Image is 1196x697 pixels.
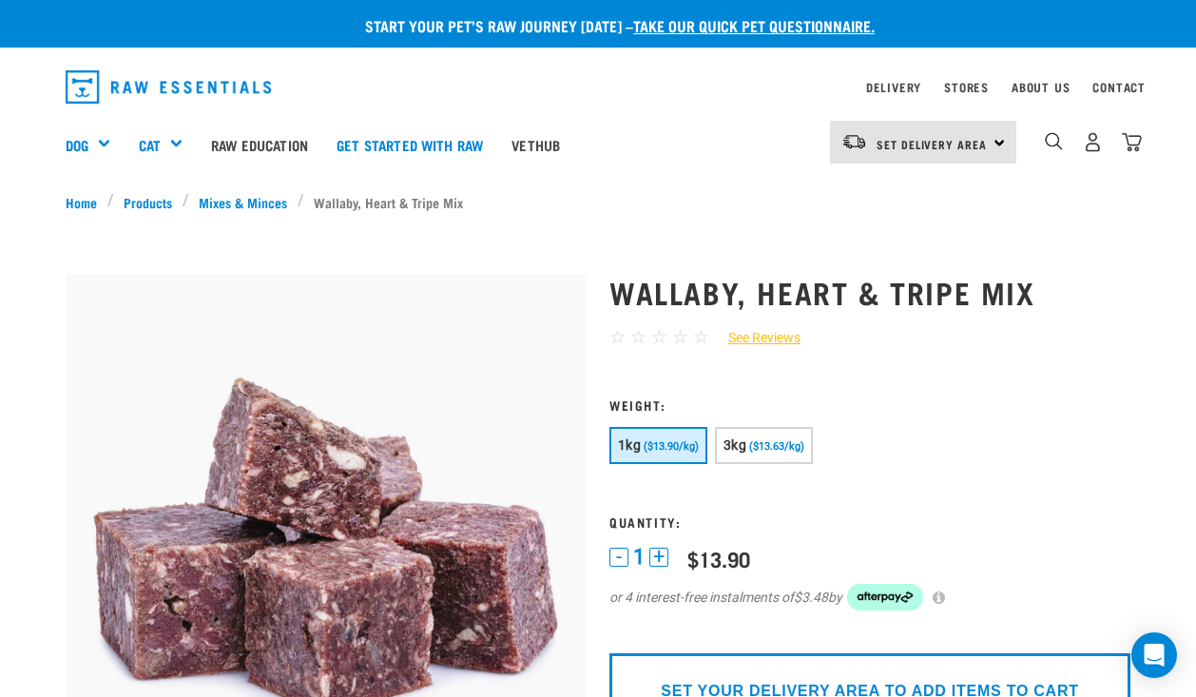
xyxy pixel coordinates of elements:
span: ($13.63/kg) [749,440,804,453]
a: Products [114,192,183,212]
a: Contact [1092,84,1146,90]
span: 3kg [723,437,746,453]
a: About Us [1012,84,1070,90]
a: Get started with Raw [322,106,497,183]
img: home-icon@2x.png [1122,132,1142,152]
span: ☆ [693,326,709,348]
span: ☆ [651,326,667,348]
span: ($13.90/kg) [644,440,699,453]
span: Set Delivery Area [877,141,987,147]
span: $3.48 [794,588,828,608]
a: take our quick pet questionnaire. [633,21,875,29]
h1: Wallaby, Heart & Tripe Mix [609,275,1130,309]
img: Afterpay [847,584,923,610]
a: Cat [139,134,161,156]
span: ☆ [630,326,646,348]
nav: breadcrumbs [66,192,1130,212]
img: Raw Essentials Logo [66,70,271,104]
button: + [649,548,668,567]
nav: dropdown navigation [50,63,1146,111]
button: 1kg ($13.90/kg) [609,427,707,464]
a: Mixes & Minces [189,192,298,212]
div: $13.90 [687,547,750,571]
span: 1 [633,547,645,567]
a: Delivery [866,84,921,90]
span: 1kg [618,437,641,453]
button: - [609,548,628,567]
span: ☆ [672,326,688,348]
h3: Weight: [609,397,1130,412]
button: 3kg ($13.63/kg) [715,427,813,464]
a: Vethub [497,106,574,183]
span: ☆ [609,326,626,348]
div: Open Intercom Messenger [1131,632,1177,678]
img: van-moving.png [841,133,867,150]
img: user.png [1083,132,1103,152]
img: home-icon-1@2x.png [1045,132,1063,150]
div: or 4 interest-free instalments of by [609,584,1130,610]
a: Dog [66,134,88,156]
h3: Quantity: [609,514,1130,529]
a: Stores [944,84,989,90]
a: Raw Education [197,106,322,183]
a: See Reviews [709,328,801,348]
a: Home [66,192,107,212]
